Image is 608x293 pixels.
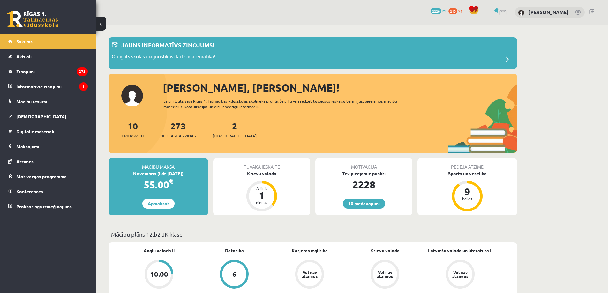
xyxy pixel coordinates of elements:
[428,247,492,254] a: Latviešu valoda un literatūra II
[8,94,88,109] a: Mācību resursi
[417,158,517,170] div: Pēdējā atzīme
[529,9,568,15] a: [PERSON_NAME]
[458,187,477,197] div: 9
[8,154,88,169] a: Atzīmes
[7,11,58,27] a: Rīgas 1. Tālmācības vidusskola
[448,8,466,13] a: 213 xp
[16,173,67,179] span: Motivācijas programma
[213,170,310,177] div: Krievu valoda
[417,170,517,212] a: Sports un veselība 9 balles
[16,54,32,59] span: Aktuāli
[448,8,457,14] span: 213
[112,40,514,66] a: Jauns informatīvs ziņojums! Obligāts skolas diagnostikas darbs matemātikā!
[16,128,54,134] span: Digitālie materiāli
[16,64,88,79] legend: Ziņojumi
[8,109,88,124] a: [DEMOGRAPHIC_DATA]
[252,190,271,201] div: 1
[252,201,271,204] div: dienas
[8,64,88,79] a: Ziņojumi273
[315,177,412,192] div: 2228
[518,10,524,16] img: Sandijs Kaļeiņikovs
[8,199,88,214] a: Proktoringa izmēģinājums
[160,133,196,139] span: Neizlasītās ziņas
[252,187,271,190] div: Atlicis
[301,270,319,278] div: Vēl nav atzīmes
[213,133,257,139] span: [DEMOGRAPHIC_DATA]
[292,247,328,254] a: Karjeras izglītība
[213,170,310,212] a: Krievu valoda Atlicis 1 dienas
[197,260,272,290] a: 6
[458,8,462,13] span: xp
[8,124,88,139] a: Digitālie materiāli
[417,170,517,177] div: Sports un veselība
[142,199,175,209] a: Apmaksāt
[122,120,144,139] a: 10Priekšmeti
[315,158,412,170] div: Motivācija
[8,49,88,64] a: Aktuāli
[431,8,447,13] a: 2228 mP
[458,197,477,201] div: balles
[16,99,47,104] span: Mācību resursi
[8,79,88,94] a: Informatīvie ziņojumi1
[16,203,72,209] span: Proktoringa izmēģinājums
[16,158,34,164] span: Atzīmes
[160,120,196,139] a: 273Neizlasītās ziņas
[315,170,412,177] div: Tev pieejamie punkti
[431,8,441,14] span: 2228
[343,199,385,209] a: 10 piedāvājumi
[150,271,168,278] div: 10.00
[272,260,347,290] a: Vēl nav atzīmes
[423,260,498,290] a: Vēl nav atzīmes
[442,8,447,13] span: mP
[121,40,214,49] p: Jauns informatīvs ziņojums!
[77,67,88,76] i: 273
[109,177,208,192] div: 55.00
[8,139,88,154] a: Maksājumi
[225,247,244,254] a: Datorika
[111,230,514,238] p: Mācību plāns 12.b2 JK klase
[8,169,88,184] a: Motivācijas programma
[109,170,208,177] div: Novembris (līdz [DATE])
[16,139,88,154] legend: Maksājumi
[122,133,144,139] span: Priekšmeti
[16,79,88,94] legend: Informatīvie ziņojumi
[109,158,208,170] div: Mācību maksa
[347,260,423,290] a: Vēl nav atzīmes
[144,247,175,254] a: Angļu valoda II
[163,98,409,110] div: Laipni lūgts savā Rīgas 1. Tālmācības vidusskolas skolnieka profilā. Šeit Tu vari redzēt tuvojošo...
[79,82,88,91] i: 1
[169,176,173,186] span: €
[370,247,400,254] a: Krievu valoda
[8,34,88,49] a: Sākums
[213,120,257,139] a: 2[DEMOGRAPHIC_DATA]
[376,270,394,278] div: Vēl nav atzīmes
[451,270,469,278] div: Vēl nav atzīmes
[213,158,310,170] div: Tuvākā ieskaite
[16,188,43,194] span: Konferences
[232,271,236,278] div: 6
[163,80,517,95] div: [PERSON_NAME], [PERSON_NAME]!
[121,260,197,290] a: 10.00
[16,39,33,44] span: Sākums
[16,114,66,119] span: [DEMOGRAPHIC_DATA]
[112,53,215,62] p: Obligāts skolas diagnostikas darbs matemātikā!
[8,184,88,199] a: Konferences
